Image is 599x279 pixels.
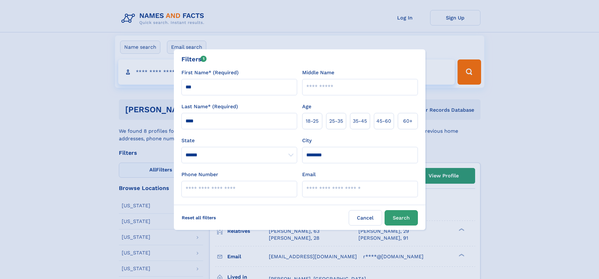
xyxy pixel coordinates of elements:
[302,69,334,76] label: Middle Name
[302,171,316,178] label: Email
[302,137,312,144] label: City
[181,69,239,76] label: First Name* (Required)
[306,117,319,125] span: 18‑25
[403,117,413,125] span: 60+
[353,117,367,125] span: 35‑45
[376,117,391,125] span: 45‑60
[181,137,297,144] label: State
[385,210,418,226] button: Search
[329,117,343,125] span: 25‑35
[181,171,218,178] label: Phone Number
[349,210,382,226] label: Cancel
[181,103,238,110] label: Last Name* (Required)
[181,54,207,64] div: Filters
[302,103,311,110] label: Age
[178,210,220,225] label: Reset all filters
